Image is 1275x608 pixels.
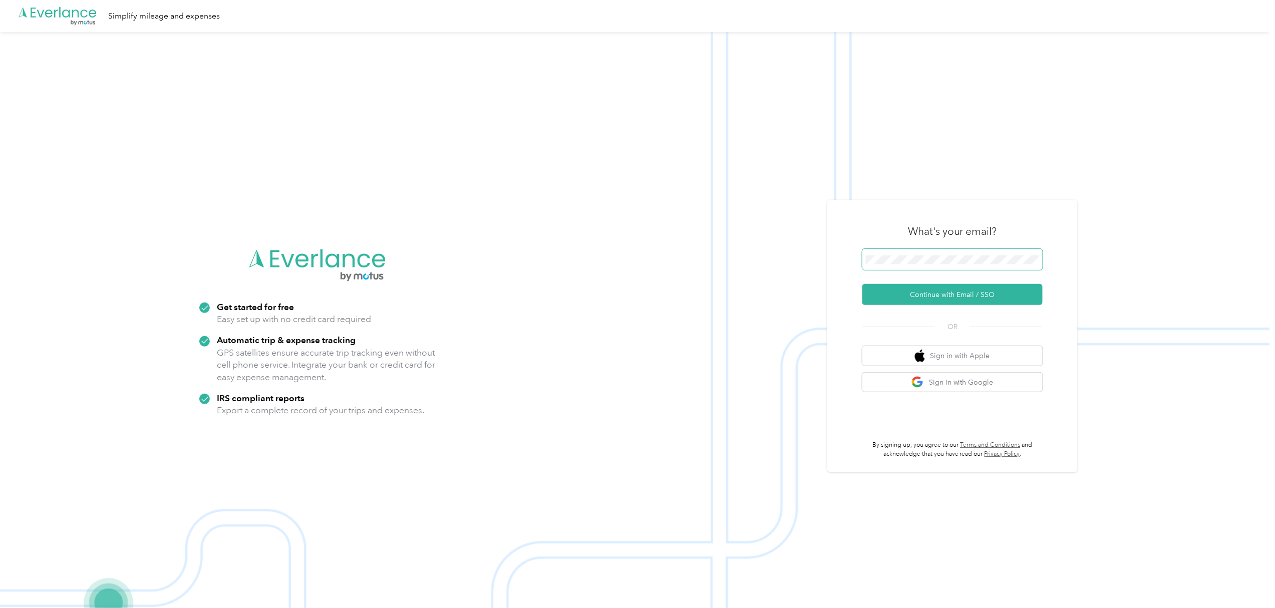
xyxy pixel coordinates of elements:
[217,404,424,417] p: Export a complete record of your trips and expenses.
[961,441,1021,449] a: Terms and Conditions
[862,373,1043,392] button: google logoSign in with Google
[862,346,1043,366] button: apple logoSign in with Apple
[217,347,436,384] p: GPS satellites ensure accurate trip tracking even without cell phone service. Integrate your bank...
[217,301,294,312] strong: Get started for free
[915,350,925,362] img: apple logo
[935,322,970,332] span: OR
[217,313,371,326] p: Easy set up with no credit card required
[862,284,1043,305] button: Continue with Email / SSO
[985,450,1020,458] a: Privacy Policy
[108,10,220,23] div: Simplify mileage and expenses
[908,224,997,238] h3: What's your email?
[862,441,1043,458] p: By signing up, you agree to our and acknowledge that you have read our .
[911,376,924,389] img: google logo
[217,335,356,345] strong: Automatic trip & expense tracking
[217,393,304,403] strong: IRS compliant reports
